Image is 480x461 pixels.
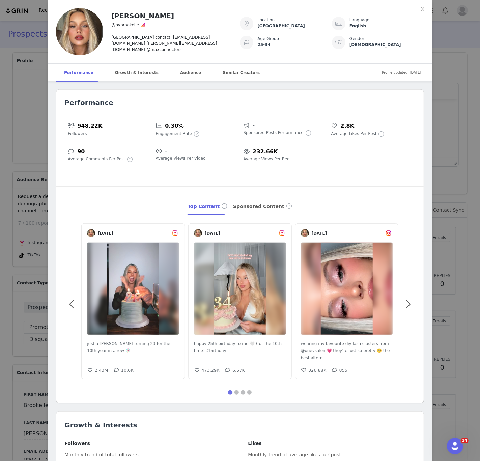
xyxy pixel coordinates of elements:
div: Monthly trend of average likes per post [248,451,416,458]
h5: 948.22K [77,122,102,130]
div: [DEMOGRAPHIC_DATA] [349,42,424,48]
span: - [165,147,167,155]
span: [DATE] [202,230,278,236]
h5: 2.8K [341,122,355,130]
span: - [253,121,255,129]
h5: 90 [77,147,85,156]
button: 3 [241,390,246,395]
h5: 473.29K [201,367,219,373]
span: Average Comments Per Post [68,156,125,162]
body: Rich Text Area. Press ALT-0 for help. [5,5,277,13]
h5: 0.30% [165,122,184,130]
div: [GEOGRAPHIC_DATA] [257,23,332,29]
div: Followers [64,440,232,447]
span: Average Likes Per Post [331,131,377,137]
img: v2 [56,8,103,55]
span: Followers [68,131,87,137]
div: Performance [56,64,102,82]
span: 14 [461,438,469,443]
img: wearing my favourite diy lash clusters from @onevsalon 💗 they’re just so pretty 🥺 the best altern... [321,243,372,335]
h2: Performance [64,98,415,108]
h5: 10.6K [121,367,134,373]
span: just a [PERSON_NAME] turning 23 for the 10th year in a row 🧚🏻‍♀️ [87,341,170,353]
button: 4 [247,390,252,395]
div: Language [349,17,424,23]
span: [DATE] [309,230,385,236]
h2: [PERSON_NAME] [111,11,174,21]
img: instagram.svg [172,230,178,236]
button: 2 [234,390,239,395]
img: happy 25th birthday to me 🤍 (for the 10th time) #birthday [214,243,266,335]
img: v2 [301,229,309,237]
a: [DATE]happy 25th birthday to me 🤍 (for the 10th time) #birthdayhappy 25th birthday to me 🤍 (for t... [188,223,292,379]
img: just a leo turning 23 for the 10th year in a row 🧚🏻‍♀️ [107,243,159,335]
div: Gender [349,36,424,42]
iframe: Intercom live chat [447,438,463,454]
img: v2 [87,229,95,237]
button: 1 [228,390,233,395]
span: happy 25th birthday to me 🤍 (for the 10th time) #birthday [194,341,282,353]
h2: Growth & Interests [64,420,415,430]
span: wearing my favourite diy lash clusters from @onevsalon 💗 they’re just so pretty 🥺 the best altern... [301,341,390,360]
div: Location [257,17,332,23]
span: Profile updated: [DATE] [382,65,421,80]
h5: 6.57K [232,367,245,373]
div: 25-34 [257,42,332,48]
a: [DATE]just a leo turning 23 for the 10th year in a row 🧚🏻‍♀️just a [PERSON_NAME] turning 23 for t... [81,223,185,379]
div: English [349,23,424,29]
img: v2 [87,231,179,346]
div: Likes [248,440,416,447]
h5: 232.66K [253,147,278,156]
img: instagram.svg [140,22,145,27]
img: v2 [301,231,393,346]
span: Average Views Per Reel [243,156,290,162]
span: Engagement Rate [156,131,192,137]
h5: 2.43M [95,367,108,373]
div: Audience [172,64,209,82]
div: Age Group [257,36,332,42]
img: v2 [194,229,202,237]
h5: 326.88K [308,367,326,373]
h5: 855 [339,367,347,373]
div: Top Content [188,198,228,215]
span: [DATE] [95,230,171,236]
span: Average Views Per Video [156,155,205,161]
span: Sponsored Posts Performance [243,130,303,136]
div: Similar Creators [215,64,268,82]
img: instagram.svg [386,230,392,236]
div: Growth & Interests [107,64,167,82]
i: icon: close [420,6,425,12]
span: @bybrookelle [111,23,139,27]
a: [DATE]wearing my favourite diy lash clusters from @onevsalon 💗 they’re just so pretty 🥺 the best ... [295,223,399,379]
img: v2 [194,231,286,346]
div: Monthly trend of total followers [64,451,232,458]
div: Sponsored Content [233,198,292,215]
img: instagram.svg [279,230,285,236]
div: [GEOGRAPHIC_DATA] contact: [EMAIL_ADDRESS][DOMAIN_NAME] [PERSON_NAME][EMAIL_ADDRESS][DOMAIN_NAME]... [111,29,232,53]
